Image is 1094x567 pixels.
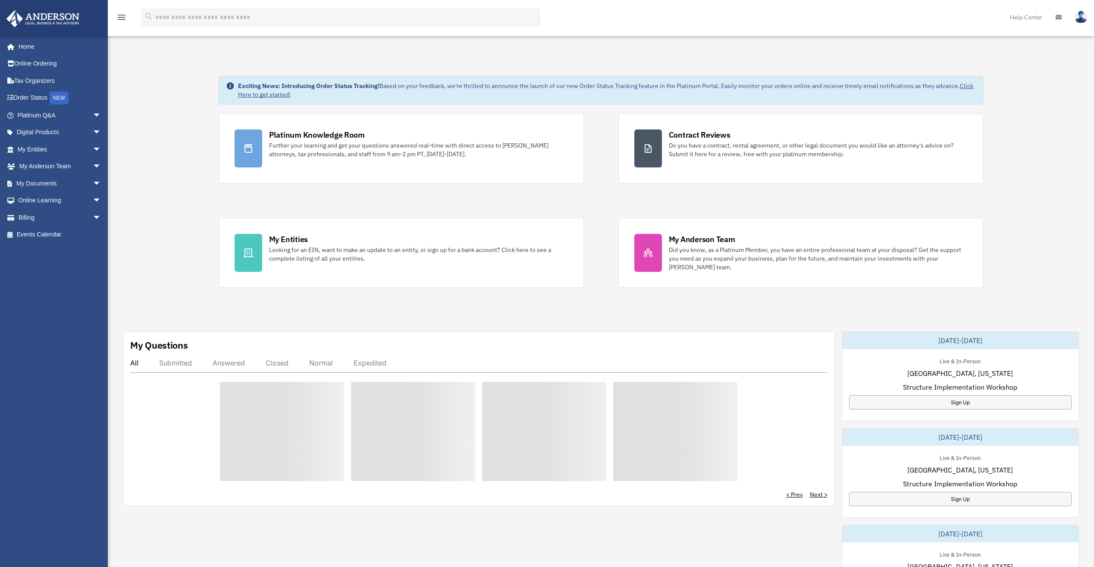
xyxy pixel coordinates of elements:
[130,359,138,367] div: All
[786,490,803,499] a: < Prev
[849,395,1072,409] a: Sign Up
[810,490,828,499] a: Next >
[269,141,568,158] div: Further your learning and get your questions answered real-time with direct access to [PERSON_NAM...
[93,141,110,158] span: arrow_drop_down
[933,356,987,365] div: Live & In-Person
[144,12,154,21] i: search
[116,15,127,22] a: menu
[6,192,114,209] a: Online Learningarrow_drop_down
[93,209,110,227] span: arrow_drop_down
[354,359,386,367] div: Expedited
[269,246,568,263] div: Looking for an EIN, want to make an update to an entity, or sign up for a bank account? Click her...
[6,72,114,89] a: Tax Organizers
[907,368,1013,378] span: [GEOGRAPHIC_DATA], [US_STATE]
[219,218,584,288] a: My Entities Looking for an EIN, want to make an update to an entity, or sign up for a bank accoun...
[842,428,1078,446] div: [DATE]-[DATE]
[4,10,82,27] img: Anderson Advisors Platinum Portal
[116,12,127,22] i: menu
[238,82,973,98] a: Click Here to get started!
[669,246,968,271] div: Did you know, as a Platinum Member, you have an entire professional team at your disposal? Get th...
[903,479,1017,489] span: Structure Implementation Workshop
[903,382,1017,392] span: Structure Implementation Workshop
[907,465,1013,475] span: [GEOGRAPHIC_DATA], [US_STATE]
[6,158,114,175] a: My Anderson Teamarrow_drop_down
[159,359,192,367] div: Submitted
[269,129,365,140] div: Platinum Knowledge Room
[849,492,1072,506] a: Sign Up
[93,175,110,192] span: arrow_drop_down
[6,175,114,192] a: My Documentsarrow_drop_down
[6,226,114,243] a: Events Calendar
[93,124,110,142] span: arrow_drop_down
[238,82,379,90] strong: Exciting News: Introducing Order Status Tracking!
[6,141,114,158] a: My Entitiesarrow_drop_down
[842,525,1078,542] div: [DATE]-[DATE]
[618,218,984,288] a: My Anderson Team Did you know, as a Platinum Member, you have an entire professional team at your...
[219,113,584,183] a: Platinum Knowledge Room Further your learning and get your questions answered real-time with dire...
[933,549,987,558] div: Live & In-Person
[669,234,735,245] div: My Anderson Team
[130,339,188,352] div: My Questions
[93,158,110,176] span: arrow_drop_down
[93,192,110,210] span: arrow_drop_down
[669,141,968,158] div: Do you have a contract, rental agreement, or other legal document you would like an attorney's ad...
[6,209,114,226] a: Billingarrow_drop_down
[1075,11,1088,23] img: User Pic
[266,359,288,367] div: Closed
[842,332,1078,349] div: [DATE]-[DATE]
[269,234,308,245] div: My Entities
[309,359,333,367] div: Normal
[238,82,976,99] div: Based on your feedback, we're thrilled to announce the launch of our new Order Status Tracking fe...
[93,107,110,124] span: arrow_drop_down
[669,129,730,140] div: Contract Reviews
[6,89,114,107] a: Order StatusNEW
[6,124,114,141] a: Digital Productsarrow_drop_down
[6,55,114,72] a: Online Ordering
[6,107,114,124] a: Platinum Q&Aarrow_drop_down
[933,453,987,462] div: Live & In-Person
[213,359,245,367] div: Answered
[50,91,69,104] div: NEW
[618,113,984,183] a: Contract Reviews Do you have a contract, rental agreement, or other legal document you would like...
[6,38,110,55] a: Home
